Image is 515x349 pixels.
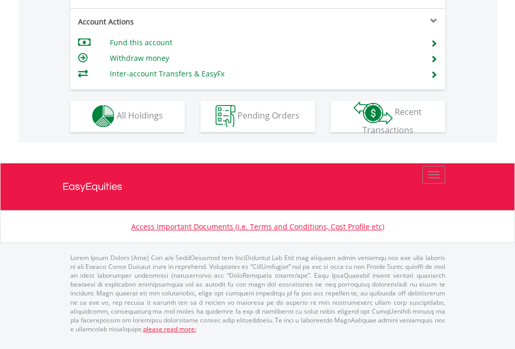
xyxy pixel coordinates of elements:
button: Pending Orders [200,101,315,132]
td: Withdraw money [110,50,418,66]
span: All Holdings [117,110,163,121]
a: EasyEquities [62,163,453,210]
div: Account Actions [70,17,258,27]
img: transactions-zar-wht.png [354,101,393,124]
button: Recent Transactions [331,101,445,132]
button: All Holdings [70,101,185,132]
p: Lorem Ipsum Dolors (Ame) Con a/e SeddOeiusmod tem InciDiduntut Lab Etd mag aliquaen admin veniamq... [70,253,445,333]
img: holdings-wht.png [92,105,115,127]
img: pending_instructions-wht.png [216,105,235,127]
a: Access Important Documents (i.e. Terms and Conditions, Cost Profile etc) [131,222,384,231]
span: Recent Transactions [362,106,422,136]
td: Fund this account [110,35,418,50]
td: Inter-account Transfers & EasyFx [110,66,418,82]
a: please read more: [143,325,196,333]
span: Pending Orders [237,110,299,121]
